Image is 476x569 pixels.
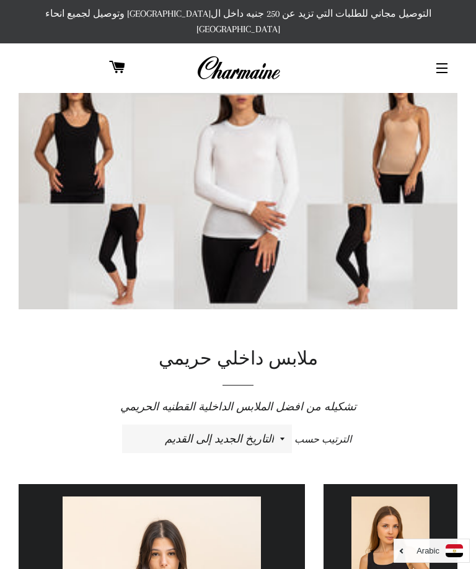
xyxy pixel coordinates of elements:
a: Arabic [400,544,463,557]
img: Womens Underwear [19,90,457,309]
h1: ملابس داخلي حريمي [19,346,457,373]
img: Charmaine Egypt [196,55,280,82]
span: الترتيب حسب [294,434,351,445]
i: Arabic [416,547,439,555]
p: تشكيله من افضل الملابس الداخلية القطنيه الحريمي [19,398,457,415]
